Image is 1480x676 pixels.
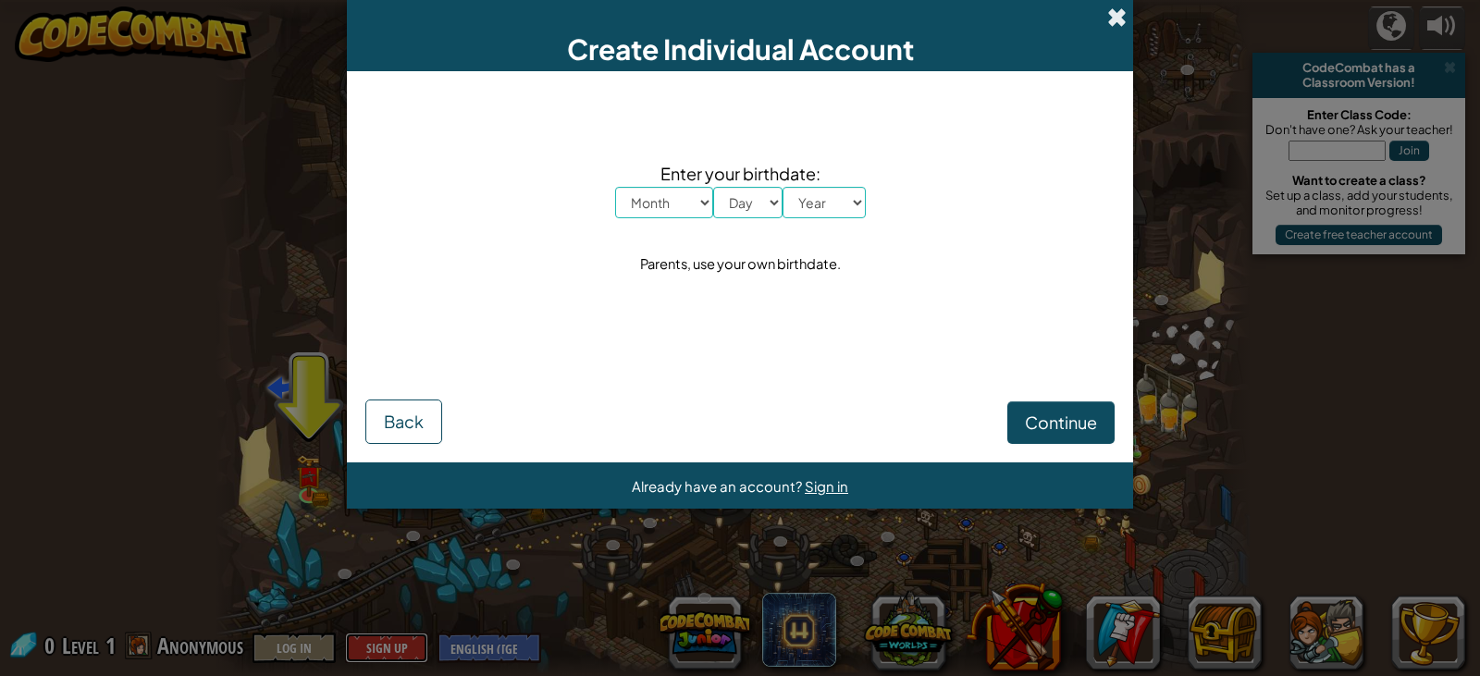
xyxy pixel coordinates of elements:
span: Create Individual Account [567,31,914,67]
span: Continue [1025,412,1097,433]
div: Parents, use your own birthdate. [640,251,841,277]
span: Already have an account? [632,477,805,495]
span: Back [384,411,424,432]
a: Sign in [805,477,848,495]
button: Continue [1007,401,1115,444]
span: Enter your birthdate: [615,160,866,187]
button: Back [365,399,442,444]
